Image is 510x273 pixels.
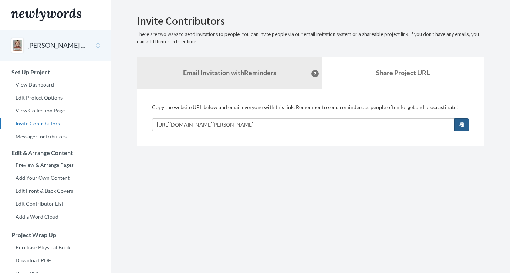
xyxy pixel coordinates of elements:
strong: Email Invitation with Reminders [183,68,276,77]
span: Support [16,5,42,12]
p: There are two ways to send invitations to people. You can invite people via our email invitation ... [137,31,484,45]
b: Share Project URL [376,68,430,77]
h3: Project Wrap Up [0,232,111,238]
h3: Edit & Arrange Content [0,149,111,156]
button: [PERSON_NAME] 60th Birthday! [27,41,87,50]
div: Copy the website URL below and email everyone with this link. Remember to send reminders as peopl... [152,104,469,131]
img: Newlywords logo [11,8,81,21]
h2: Invite Contributors [137,15,484,27]
h3: Set Up Project [0,69,111,75]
